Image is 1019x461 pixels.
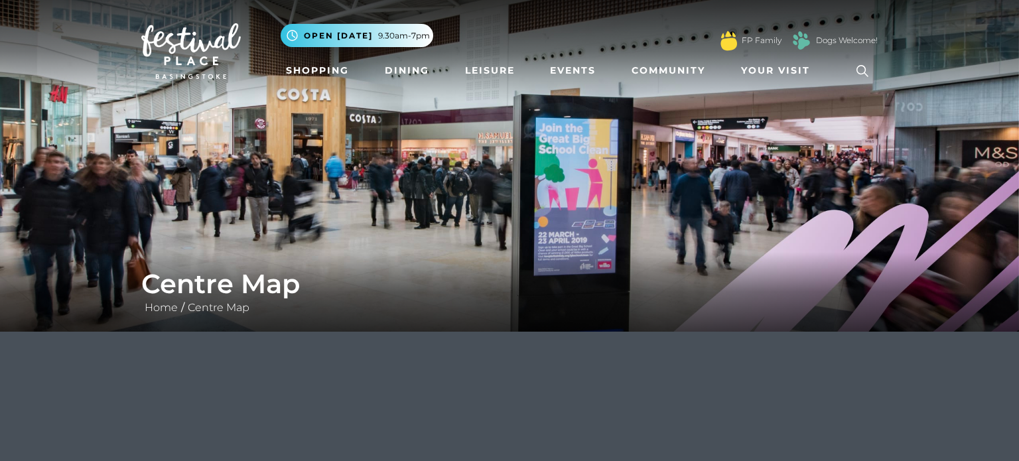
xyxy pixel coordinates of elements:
span: Your Visit [741,64,810,78]
a: Your Visit [736,58,822,83]
a: Community [626,58,711,83]
div: / [131,268,888,316]
span: Open [DATE] [304,30,373,42]
a: Dining [379,58,435,83]
a: Shopping [281,58,354,83]
a: Leisure [460,58,520,83]
a: Events [545,58,601,83]
a: Centre Map [184,301,253,314]
img: Festival Place Logo [141,23,241,79]
h1: Centre Map [141,268,878,300]
a: Home [141,301,181,314]
button: Open [DATE] 9.30am-7pm [281,24,433,47]
a: Dogs Welcome! [816,34,878,46]
a: FP Family [742,34,781,46]
span: 9.30am-7pm [378,30,430,42]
